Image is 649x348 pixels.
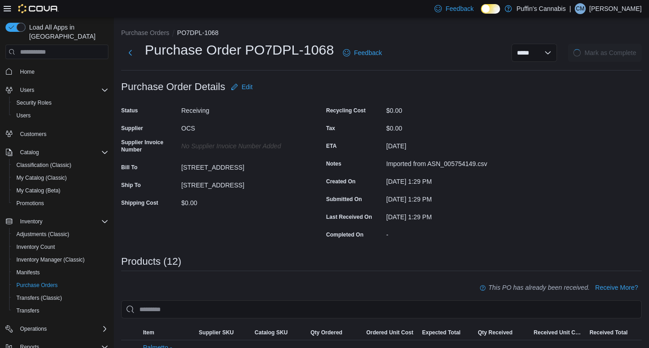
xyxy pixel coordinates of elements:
[13,293,66,303] a: Transfers (Classic)
[16,256,85,263] span: Inventory Manager (Classic)
[13,110,34,121] a: Users
[13,185,108,196] span: My Catalog (Beta)
[16,128,108,140] span: Customers
[242,82,253,91] span: Edit
[589,3,642,14] p: [PERSON_NAME]
[16,66,38,77] a: Home
[13,160,108,171] span: Classification (Classic)
[143,329,154,336] span: Item
[9,96,112,109] button: Security Roles
[16,161,72,169] span: Classification (Classic)
[255,329,288,336] span: Catalog SKU
[2,84,112,96] button: Users
[121,256,181,267] h3: Products (12)
[589,329,628,336] span: Received Total
[13,280,108,291] span: Purchase Orders
[13,160,75,171] a: Classification (Classic)
[13,110,108,121] span: Users
[2,146,112,159] button: Catalog
[2,127,112,141] button: Customers
[16,323,108,334] span: Operations
[121,125,143,132] label: Supplier
[595,283,638,292] span: Receive More?
[13,185,64,196] a: My Catalog (Beta)
[311,329,342,336] span: Qty Ordered
[13,242,108,252] span: Inventory Count
[20,131,46,138] span: Customers
[9,171,112,184] button: My Catalog (Classic)
[386,139,508,150] div: [DATE]
[307,325,363,340] button: Qty Ordered
[422,329,460,336] span: Expected Total
[386,156,508,167] div: Imported from ASN_005754149.csv
[13,267,43,278] a: Manifests
[386,192,508,203] div: [DATE] 1:29 PM
[592,278,642,297] button: Receive More?
[13,293,108,303] span: Transfers (Classic)
[181,139,303,150] div: No Supplier Invoice Number added
[576,3,585,14] span: CM
[363,325,419,340] button: Ordered Unit Cost
[9,197,112,210] button: Promotions
[16,216,108,227] span: Inventory
[16,216,46,227] button: Inventory
[9,292,112,304] button: Transfers (Classic)
[326,231,363,238] label: Completed On
[199,329,234,336] span: Supplier SKU
[16,147,42,158] button: Catalog
[13,305,43,316] a: Transfers
[584,48,636,57] span: Mark as Complete
[326,142,337,150] label: ETA
[16,112,31,119] span: Users
[13,172,108,183] span: My Catalog (Classic)
[478,329,512,336] span: Qty Received
[181,196,303,207] div: $0.00
[2,65,112,78] button: Home
[9,109,112,122] button: Users
[481,4,500,14] input: Dark Mode
[121,139,178,153] label: Supplier Invoice Number
[16,282,58,289] span: Purchase Orders
[569,3,571,14] p: |
[121,164,138,171] label: Bill To
[121,44,139,62] button: Next
[9,279,112,292] button: Purchase Orders
[16,85,108,96] span: Users
[121,28,642,39] nav: An example of EuiBreadcrumbs
[516,3,566,14] p: Puffin's Cannabis
[20,68,35,76] span: Home
[177,29,219,36] button: PO7DPL-1068
[474,325,530,340] button: Qty Received
[20,218,42,225] span: Inventory
[9,266,112,279] button: Manifests
[326,107,366,114] label: Recycling Cost
[16,147,108,158] span: Catalog
[573,49,582,57] span: Loading
[534,329,583,336] span: Received Unit Cost
[366,329,413,336] span: Ordered Unit Cost
[13,242,59,252] a: Inventory Count
[181,160,303,171] div: [STREET_ADDRESS]
[13,280,61,291] a: Purchase Orders
[16,129,50,140] a: Customers
[386,174,508,185] div: [DATE] 1:29 PM
[326,178,356,185] label: Created On
[16,174,67,182] span: My Catalog (Classic)
[251,325,307,340] button: Catalog SKU
[181,178,303,189] div: [STREET_ADDRESS]
[121,107,138,114] label: Status
[121,199,158,207] label: Shipping Cost
[13,198,108,209] span: Promotions
[20,149,39,156] span: Catalog
[386,121,508,132] div: $0.00
[16,269,40,276] span: Manifests
[16,307,39,314] span: Transfers
[13,267,108,278] span: Manifests
[354,48,382,57] span: Feedback
[530,325,586,340] button: Received Unit Cost
[488,282,590,293] p: This PO has already been received.
[13,254,88,265] a: Inventory Manager (Classic)
[16,294,62,302] span: Transfers (Classic)
[386,103,508,114] div: $0.00
[339,44,385,62] a: Feedback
